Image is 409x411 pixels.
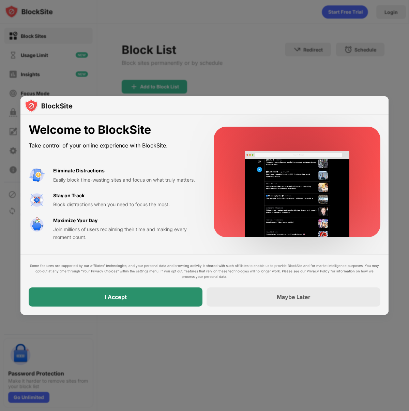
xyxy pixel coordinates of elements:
div: Maybe Later [277,294,310,300]
div: Block distractions when you need to focus the most. [53,201,197,208]
div: Stay on Track [53,192,85,199]
a: Privacy Policy [307,269,330,273]
div: Join millions of users reclaiming their time and making every moment count. [53,226,197,241]
div: Eliminate Distractions [53,167,105,174]
div: I Accept [105,294,127,300]
div: Welcome to BlockSite [29,123,197,137]
img: value-avoid-distractions.svg [29,167,45,183]
img: logo-blocksite.svg [25,99,73,113]
div: Maximize Your Day [53,217,97,224]
div: Easily block time-wasting sites and focus on what truly matters. [53,176,197,184]
img: value-focus.svg [29,192,45,208]
div: Take control of your online experience with BlockSite. [29,141,197,151]
div: Some features are supported by our affiliates’ technologies, and your personal data and browsing ... [29,263,380,279]
img: value-safe-time.svg [29,217,45,233]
